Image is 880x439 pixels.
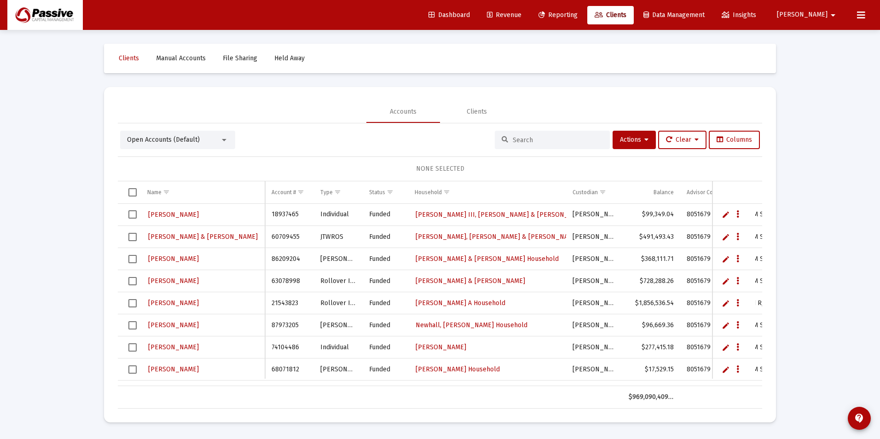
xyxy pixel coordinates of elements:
[128,299,137,307] div: Select row
[128,343,137,352] div: Select row
[265,181,314,203] td: Column Account #
[722,365,730,374] a: Edit
[416,343,466,351] span: [PERSON_NAME]
[622,314,680,336] td: $96,669.36
[314,204,363,226] td: Individual
[566,314,622,336] td: [PERSON_NAME]
[314,226,363,248] td: JTWROS
[680,358,739,381] td: 8051679
[390,107,417,116] div: Accounts
[314,336,363,358] td: Individual
[147,252,200,266] a: [PERSON_NAME]
[369,210,402,219] div: Funded
[687,189,719,196] div: Advisor Code
[622,336,680,358] td: $277,415.18
[613,131,656,149] button: Actions
[622,381,680,403] td: $0.00
[408,181,566,203] td: Column Household
[680,314,739,336] td: 8051679
[149,49,213,68] a: Manual Accounts
[215,49,265,68] a: File Sharing
[314,248,363,270] td: [PERSON_NAME]
[636,6,712,24] a: Data Management
[111,49,146,68] a: Clients
[297,189,304,196] span: Show filter options for column 'Account #'
[622,248,680,270] td: $368,111.71
[314,292,363,314] td: Rollover IRA
[415,363,501,376] a: [PERSON_NAME] Household
[599,189,606,196] span: Show filter options for column 'Custodian'
[148,321,199,329] span: [PERSON_NAME]
[722,11,756,19] span: Insights
[566,248,622,270] td: [PERSON_NAME]
[128,210,137,219] div: Select row
[128,365,137,374] div: Select row
[148,233,258,241] span: [PERSON_NAME] & [PERSON_NAME]
[566,226,622,248] td: [PERSON_NAME]
[148,277,199,285] span: [PERSON_NAME]
[443,189,450,196] span: Show filter options for column 'Household'
[622,270,680,292] td: $728,288.26
[147,189,162,196] div: Name
[595,11,626,19] span: Clients
[566,181,622,203] td: Column Custodian
[666,136,699,144] span: Clear
[622,292,680,314] td: $1,856,536.54
[416,321,527,329] span: Newhall, [PERSON_NAME] Household
[566,270,622,292] td: [PERSON_NAME]
[415,274,526,288] a: [PERSON_NAME] & [PERSON_NAME]
[587,6,634,24] a: Clients
[777,11,828,19] span: [PERSON_NAME]
[680,226,739,248] td: 8051679
[828,6,839,24] mat-icon: arrow_drop_down
[513,136,603,144] input: Search
[416,299,505,307] span: [PERSON_NAME] A Household
[415,208,589,221] a: [PERSON_NAME] III, [PERSON_NAME] & [PERSON_NAME]
[147,230,259,243] a: [PERSON_NAME] & [PERSON_NAME]
[265,292,314,314] td: 21543823
[265,226,314,248] td: 60709455
[622,226,680,248] td: $491,493.43
[147,208,200,221] a: [PERSON_NAME]
[320,189,333,196] div: Type
[722,321,730,329] a: Edit
[722,233,730,241] a: Edit
[566,358,622,381] td: [PERSON_NAME]
[680,336,739,358] td: 8051679
[722,210,730,219] a: Edit
[480,6,529,24] a: Revenue
[416,233,613,241] span: [PERSON_NAME], [PERSON_NAME] & [PERSON_NAME] Household
[369,189,385,196] div: Status
[265,248,314,270] td: 86209204
[147,296,200,310] a: [PERSON_NAME]
[147,318,200,332] a: [PERSON_NAME]
[267,49,312,68] a: Held Away
[223,54,257,62] span: File Sharing
[387,189,394,196] span: Show filter options for column 'Status'
[369,254,402,264] div: Funded
[274,54,305,62] span: Held Away
[148,343,199,351] span: [PERSON_NAME]
[717,136,752,144] span: Columns
[118,181,762,409] div: Data grid
[566,336,622,358] td: [PERSON_NAME]
[416,255,559,263] span: [PERSON_NAME] & [PERSON_NAME] Household
[369,321,402,330] div: Funded
[128,255,137,263] div: Select row
[14,6,76,24] img: Dashboard
[428,11,470,19] span: Dashboard
[680,181,739,203] td: Column Advisor Code
[709,131,760,149] button: Columns
[314,314,363,336] td: [PERSON_NAME]
[421,6,477,24] a: Dashboard
[156,54,206,62] span: Manual Accounts
[416,211,588,219] span: [PERSON_NAME] III, [PERSON_NAME] & [PERSON_NAME]
[314,358,363,381] td: [PERSON_NAME]
[854,413,865,424] mat-icon: contact_support
[658,131,706,149] button: Clear
[722,277,730,285] a: Edit
[415,230,614,243] a: [PERSON_NAME], [PERSON_NAME] & [PERSON_NAME] Household
[265,381,314,403] td: 51694601
[566,204,622,226] td: [PERSON_NAME]
[766,6,850,24] button: [PERSON_NAME]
